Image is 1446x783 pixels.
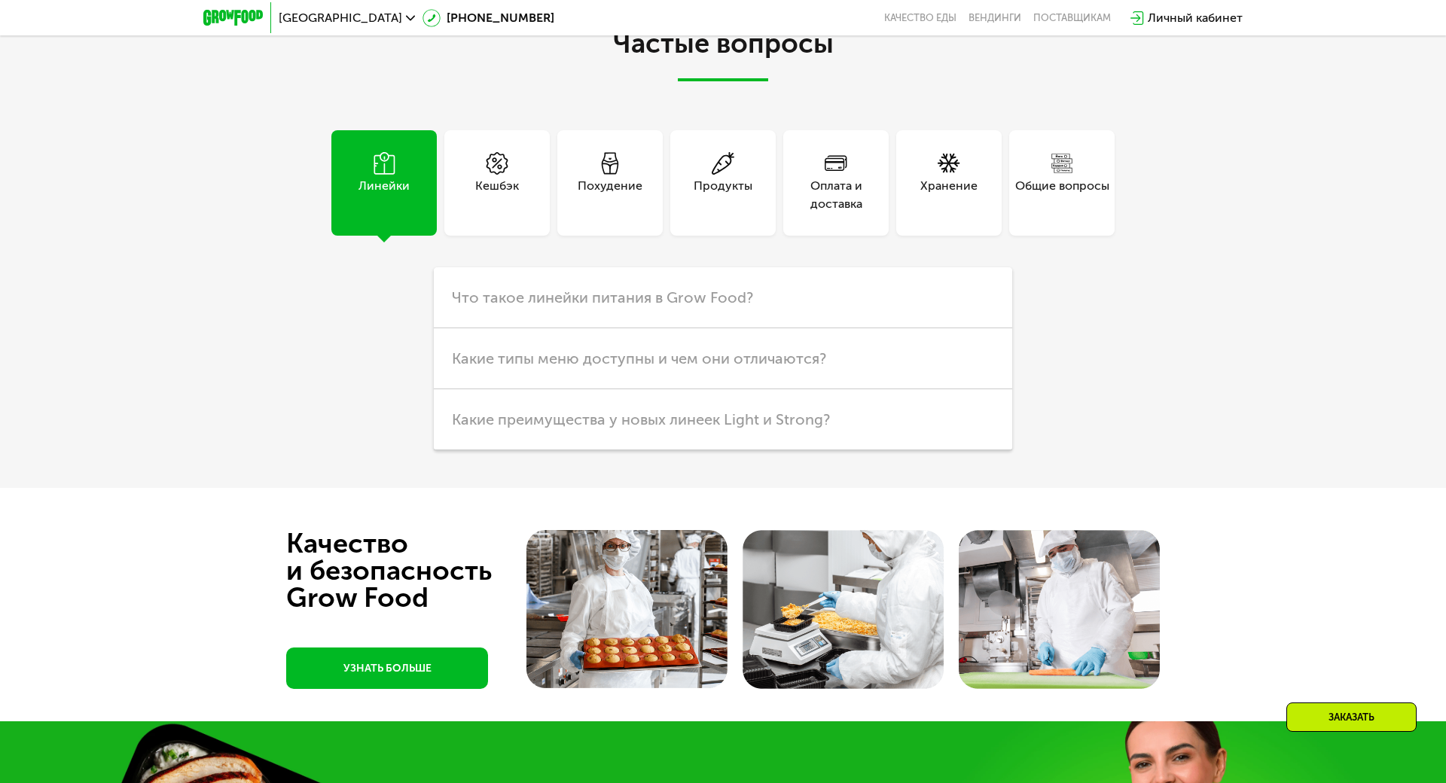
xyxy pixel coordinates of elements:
div: Кешбэк [475,177,519,213]
div: Качество и безопасность Grow Food [286,530,548,611]
div: Личный кабинет [1148,9,1243,27]
div: Линейки [358,177,410,213]
span: Какие типы меню доступны и чем они отличаются? [452,349,826,367]
span: Какие преимущества у новых линеек Light и Strong? [452,410,830,428]
a: Вендинги [969,12,1021,24]
h2: Частые вопросы [301,29,1145,81]
a: [PHONE_NUMBER] [423,9,554,27]
div: Продукты [694,177,752,213]
div: Оплата и доставка [783,177,889,213]
a: УЗНАТЬ БОЛЬШЕ [286,647,488,689]
div: Хранение [920,177,978,213]
a: Качество еды [884,12,956,24]
span: Что такое линейки питания в Grow Food? [452,288,753,306]
div: Общие вопросы [1015,177,1109,213]
div: поставщикам [1033,12,1111,24]
span: [GEOGRAPHIC_DATA] [279,12,402,24]
div: Заказать [1286,702,1417,732]
div: Похудение [578,177,642,213]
